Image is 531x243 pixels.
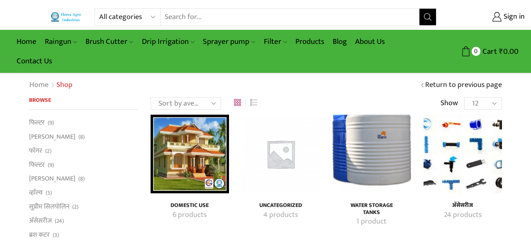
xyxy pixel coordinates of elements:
[48,161,54,169] span: (9)
[78,133,85,141] span: (8)
[419,9,436,25] button: Search button
[160,202,220,209] h4: Domestic Use
[151,115,229,193] a: Visit product category Domestic Use
[472,47,480,55] span: 0
[29,80,49,91] a: Home
[424,115,502,193] a: Visit product category अ‍ॅसेसरीज
[263,210,298,221] mark: 4 products
[433,210,493,221] a: Visit product category अ‍ॅसेसरीज
[29,186,43,200] a: व्हाॅल्व
[341,202,402,216] h4: Water Storage Tanks
[251,202,311,209] h4: Uncategorized
[161,9,419,25] input: Search for...
[45,147,51,155] span: (2)
[351,32,389,51] a: About Us
[241,115,320,193] a: Visit product category Uncategorized
[72,203,78,211] span: (2)
[138,32,199,51] a: Drip Irrigation
[81,32,137,51] a: Brush Cutter
[433,202,493,209] a: Visit product category अ‍ॅसेसरीज
[53,231,59,239] span: (3)
[29,118,45,130] a: फिल्टर
[449,10,525,24] a: Sign in
[445,44,519,59] a: 0 Cart ₹0.00
[502,12,525,22] span: Sign in
[441,98,458,109] span: Show
[48,119,54,127] span: (9)
[173,210,207,221] mark: 6 products
[29,158,45,172] a: फिल्टर
[29,130,76,144] a: [PERSON_NAME]
[424,115,502,193] img: अ‍ॅसेसरीज
[332,115,411,193] img: Water Storage Tanks
[46,189,52,197] span: (5)
[29,80,73,91] nav: Breadcrumb
[341,202,402,216] a: Visit product category Water Storage Tanks
[29,172,76,186] a: [PERSON_NAME]
[56,81,73,90] h1: Shop
[251,202,311,209] a: Visit product category Uncategorized
[433,202,493,209] h4: अ‍ॅसेसरीज
[151,97,221,110] select: Shop order
[260,32,291,51] a: Filter
[356,217,387,227] mark: 1 product
[29,200,69,214] a: सुप्रीम सिलपोलिन
[329,32,351,51] a: Blog
[251,210,311,221] a: Visit product category Uncategorized
[160,202,220,209] a: Visit product category Domestic Use
[241,115,320,193] img: Uncategorized
[499,45,503,58] span: ₹
[425,80,502,91] a: Return to previous page
[41,32,81,51] a: Raingun
[332,115,411,193] a: Visit product category Water Storage Tanks
[78,175,85,183] span: (8)
[480,46,497,57] span: Cart
[29,95,51,105] span: Browse
[12,32,41,51] a: Home
[444,210,482,221] mark: 24 products
[12,51,56,71] a: Contact Us
[29,144,42,158] a: फॉगर
[29,228,50,242] a: ब्रश कटर
[341,217,402,227] a: Visit product category Water Storage Tanks
[499,45,519,58] bdi: 0.00
[29,214,52,228] a: अ‍ॅसेसरीज
[199,32,259,51] a: Sprayer pump
[151,115,229,193] img: Domestic Use
[160,210,220,221] a: Visit product category Domestic Use
[55,217,64,225] span: (24)
[291,32,329,51] a: Products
